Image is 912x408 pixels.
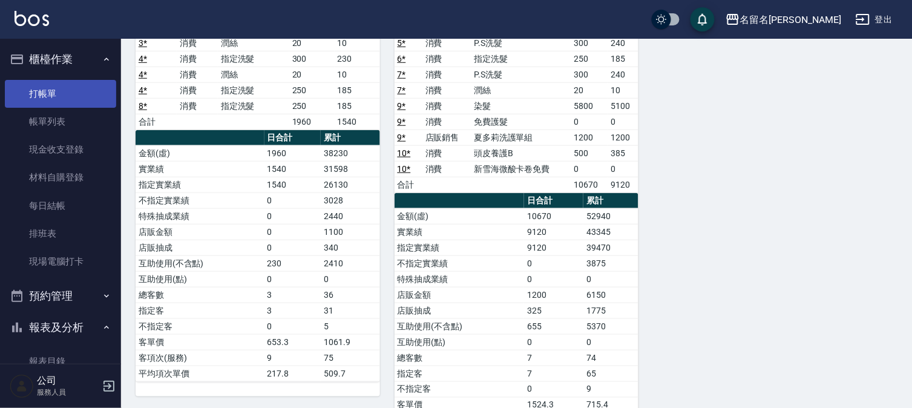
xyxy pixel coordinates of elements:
[571,114,608,130] td: 0
[524,334,583,350] td: 0
[335,82,380,98] td: 185
[608,114,638,130] td: 0
[422,161,471,177] td: 消費
[471,130,571,145] td: 夏多莉洗護單組
[335,114,380,130] td: 1540
[583,193,638,209] th: 累計
[264,208,321,224] td: 0
[524,366,583,381] td: 7
[321,224,379,240] td: 1100
[571,67,608,82] td: 300
[608,145,638,161] td: 385
[524,381,583,397] td: 0
[177,82,218,98] td: 消費
[608,67,638,82] td: 240
[136,208,264,224] td: 特殊抽成業績
[321,334,379,350] td: 1061.9
[321,145,379,161] td: 38230
[10,374,34,398] img: Person
[289,51,335,67] td: 300
[740,12,841,27] div: 名留名[PERSON_NAME]
[264,177,321,192] td: 1540
[571,161,608,177] td: 0
[395,287,525,303] td: 店販金額
[571,51,608,67] td: 250
[289,82,335,98] td: 250
[5,80,116,108] a: 打帳單
[321,130,379,146] th: 累計
[422,145,471,161] td: 消費
[218,67,289,82] td: 潤絲
[5,248,116,275] a: 現場電腦打卡
[136,177,264,192] td: 指定實業績
[395,381,525,397] td: 不指定客
[524,271,583,287] td: 0
[37,387,99,398] p: 服務人員
[583,366,638,381] td: 65
[571,98,608,114] td: 5800
[471,161,571,177] td: 新雪海微酸卡卷免費
[264,287,321,303] td: 3
[608,51,638,67] td: 185
[5,312,116,343] button: 報表及分析
[395,271,525,287] td: 特殊抽成業績
[136,303,264,318] td: 指定客
[471,145,571,161] td: 頭皮養護B
[471,51,571,67] td: 指定洗髮
[395,350,525,366] td: 總客數
[583,240,638,255] td: 39470
[264,334,321,350] td: 653.3
[5,108,116,136] a: 帳單列表
[335,98,380,114] td: 185
[335,67,380,82] td: 10
[136,255,264,271] td: 互助使用(不含點)
[5,44,116,75] button: 櫃檯作業
[264,224,321,240] td: 0
[136,271,264,287] td: 互助使用(點)
[264,145,321,161] td: 1960
[571,130,608,145] td: 1200
[524,224,583,240] td: 9120
[264,318,321,334] td: 0
[524,287,583,303] td: 1200
[218,82,289,98] td: 指定洗髮
[218,35,289,51] td: 潤絲
[524,240,583,255] td: 9120
[136,334,264,350] td: 客單價
[136,318,264,334] td: 不指定客
[395,240,525,255] td: 指定實業績
[136,287,264,303] td: 總客數
[264,366,321,381] td: 217.8
[422,114,471,130] td: 消費
[571,145,608,161] td: 500
[264,240,321,255] td: 0
[5,347,116,375] a: 報表目錄
[177,67,218,82] td: 消費
[321,318,379,334] td: 5
[335,35,380,51] td: 10
[321,350,379,366] td: 75
[571,177,608,192] td: 10670
[264,350,321,366] td: 9
[471,82,571,98] td: 潤絲
[264,271,321,287] td: 0
[5,136,116,163] a: 現金收支登錄
[608,35,638,51] td: 240
[583,303,638,318] td: 1775
[524,303,583,318] td: 325
[136,350,264,366] td: 客項次(服務)
[395,318,525,334] td: 互助使用(不含點)
[264,303,321,318] td: 3
[608,161,638,177] td: 0
[321,161,379,177] td: 31598
[395,224,525,240] td: 實業績
[335,51,380,67] td: 230
[524,318,583,334] td: 655
[289,114,335,130] td: 1960
[321,366,379,381] td: 509.7
[136,224,264,240] td: 店販金額
[471,35,571,51] td: P.S洗髮
[5,280,116,312] button: 預約管理
[136,114,177,130] td: 合計
[422,67,471,82] td: 消費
